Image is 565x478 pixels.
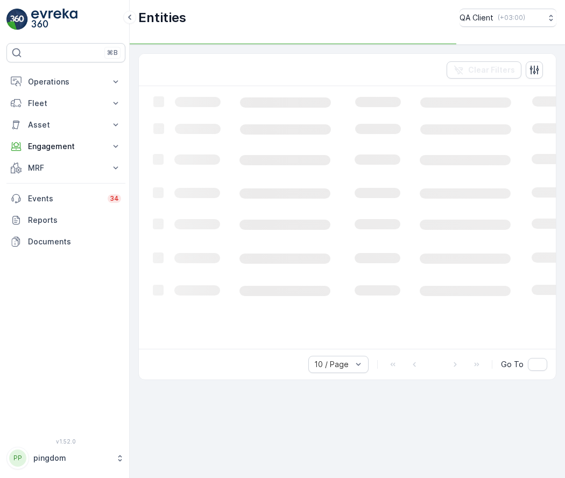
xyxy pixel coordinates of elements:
p: Engagement [28,141,104,152]
div: PP [9,449,26,467]
button: PPpingdom [6,447,125,469]
p: Fleet [28,98,104,109]
a: Events34 [6,188,125,209]
button: Engagement [6,136,125,157]
img: logo_light-DOdMpM7g.png [31,9,77,30]
p: Events [28,193,101,204]
button: QA Client(+03:00) [460,9,556,27]
p: Asset [28,120,104,130]
button: Fleet [6,93,125,114]
p: ( +03:00 ) [498,13,525,22]
p: Operations [28,76,104,87]
button: Operations [6,71,125,93]
p: ⌘B [107,48,118,57]
p: MRF [28,163,104,173]
a: Reports [6,209,125,231]
button: Asset [6,114,125,136]
p: Documents [28,236,121,247]
button: MRF [6,157,125,179]
img: logo [6,9,28,30]
p: 34 [110,194,119,203]
p: Entities [138,9,186,26]
a: Documents [6,231,125,252]
p: QA Client [460,12,493,23]
button: Clear Filters [447,61,521,79]
span: Go To [501,359,524,370]
p: Clear Filters [468,65,515,75]
span: v 1.52.0 [6,438,125,445]
p: pingdom [33,453,110,463]
p: Reports [28,215,121,226]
